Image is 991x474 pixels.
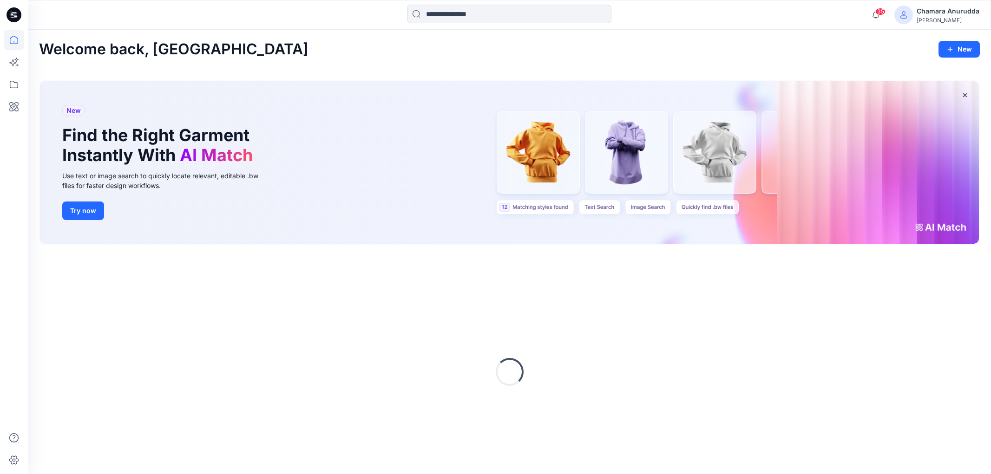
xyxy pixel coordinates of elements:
svg: avatar [900,11,907,19]
button: New [938,41,980,58]
h1: Find the Right Garment Instantly With [62,125,257,165]
span: AI Match [180,145,253,165]
div: Use text or image search to quickly locate relevant, editable .bw files for faster design workflows. [62,171,271,190]
span: New [66,105,81,116]
span: 35 [875,8,886,15]
div: Chamara Anurudda [917,6,979,17]
h2: Welcome back, [GEOGRAPHIC_DATA] [39,41,308,58]
div: [PERSON_NAME] [917,17,979,24]
button: Try now [62,201,104,220]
